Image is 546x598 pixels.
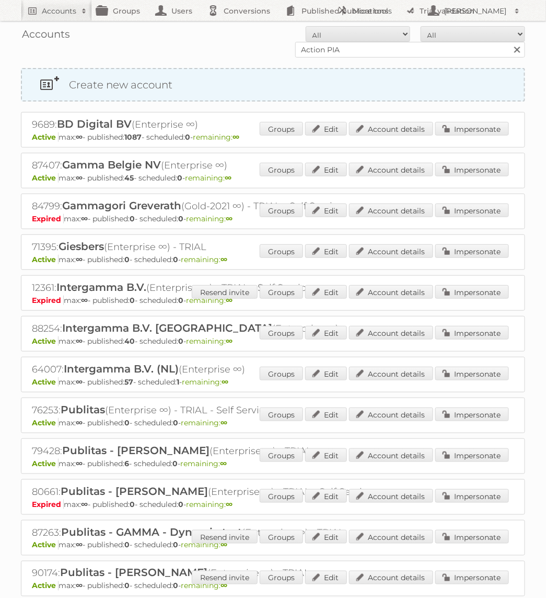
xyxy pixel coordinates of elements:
[173,418,178,427] strong: 0
[260,489,303,503] a: Groups
[124,173,134,183] strong: 45
[32,459,59,468] span: Active
[59,240,104,253] span: Giesbers
[435,244,509,258] a: Impersonate
[435,163,509,176] a: Impersonate
[32,199,398,213] h2: 84799: (Gold-2021 ∞) - TRIAL - Self Service
[186,214,233,223] span: remaining:
[32,240,398,254] h2: 71395: (Enterprise ∞) - TRIAL
[32,132,514,142] p: max: - published: - scheduled: -
[260,204,303,217] a: Groups
[76,540,83,550] strong: ∞
[435,408,509,421] a: Impersonate
[32,540,59,550] span: Active
[222,377,228,387] strong: ∞
[76,377,83,387] strong: ∞
[32,567,398,580] h2: 90174: (Enterprise ∞) - TRIAL
[124,581,130,591] strong: 0
[32,132,59,142] span: Active
[32,159,398,172] h2: 87407: (Enterprise ∞)
[124,132,142,142] strong: 1087
[62,444,210,457] span: Publitas - [PERSON_NAME]
[32,418,514,427] p: max: - published: - scheduled: -
[62,159,161,171] span: Gamma Belgie NV
[260,163,303,176] a: Groups
[260,530,303,544] a: Groups
[305,244,347,258] a: Edit
[32,581,514,591] p: max: - published: - scheduled: -
[32,500,64,509] span: Expired
[305,408,347,421] a: Edit
[353,6,405,16] h2: More tools
[32,118,398,131] h2: 9689: (Enterprise ∞)
[124,255,130,264] strong: 0
[349,408,433,421] a: Account details
[130,296,135,305] strong: 0
[32,214,64,223] span: Expired
[305,163,347,176] a: Edit
[349,489,433,503] a: Account details
[81,214,88,223] strong: ∞
[61,526,242,538] span: Publitas - GAMMA - Dynamic test
[186,336,233,346] span: remaining:
[260,326,303,340] a: Groups
[61,485,208,498] span: Publitas - [PERSON_NAME]
[130,214,135,223] strong: 0
[442,6,509,16] h2: [PERSON_NAME]
[124,459,129,468] strong: 6
[32,322,398,335] h2: 88254: (Enterprise ∞)
[305,285,347,299] a: Edit
[56,281,146,294] span: Intergamma B.V.
[173,255,178,264] strong: 0
[260,367,303,380] a: Groups
[173,540,178,550] strong: 0
[64,363,179,375] span: Intergamma B.V. (NL)
[32,418,59,427] span: Active
[305,204,347,217] a: Edit
[193,132,239,142] span: remaining:
[32,540,514,550] p: max: - published: - scheduled: -
[32,444,398,458] h2: 79428: (Enterprise ∞) - TRIAL
[185,132,190,142] strong: 0
[57,118,132,130] span: BD Digital BV
[124,418,130,427] strong: 0
[181,255,227,264] span: remaining:
[32,377,514,387] p: max: - published: - scheduled: -
[225,173,231,183] strong: ∞
[62,199,181,212] span: Gammagori Greverath
[260,571,303,584] a: Groups
[177,173,182,183] strong: 0
[32,459,514,468] p: max: - published: - scheduled: -
[130,500,135,509] strong: 0
[192,571,258,584] a: Resend invite
[185,173,231,183] span: remaining:
[32,255,59,264] span: Active
[349,122,433,136] a: Account details
[42,6,76,16] h2: Accounts
[260,285,303,299] a: Groups
[178,214,183,223] strong: 0
[76,336,83,346] strong: ∞
[60,567,207,579] span: Publitas - [PERSON_NAME]
[260,448,303,462] a: Groups
[435,489,509,503] a: Impersonate
[32,173,514,183] p: max: - published: - scheduled: -
[349,244,433,258] a: Account details
[186,500,233,509] span: remaining:
[192,530,258,544] a: Resend invite
[76,418,83,427] strong: ∞
[226,214,233,223] strong: ∞
[124,336,135,346] strong: 40
[305,571,347,584] a: Edit
[76,581,83,591] strong: ∞
[305,122,347,136] a: Edit
[233,132,239,142] strong: ∞
[435,122,509,136] a: Impersonate
[32,336,59,346] span: Active
[32,214,514,223] p: max: - published: - scheduled: -
[32,281,398,295] h2: 12361: (Enterprise ∞) - TRIAL - Self Service
[435,326,509,340] a: Impersonate
[435,285,509,299] a: Impersonate
[32,377,59,387] span: Active
[226,500,233,509] strong: ∞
